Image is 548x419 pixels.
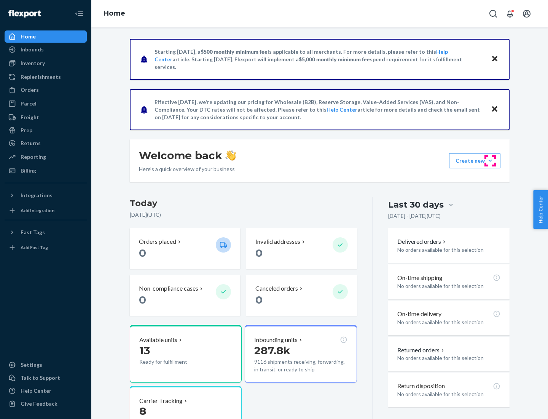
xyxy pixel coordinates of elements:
[139,358,210,366] p: Ready for fulfillment
[8,10,41,18] img: Flexport logo
[254,336,298,344] p: Inbounding units
[245,325,357,383] button: Inbounding units287.8k9116 shipments receiving, forwarding, in transit, or ready to ship
[130,228,240,269] button: Orders placed 0
[139,344,150,357] span: 13
[255,237,300,246] p: Invalid addresses
[397,282,500,290] p: No orders available for this selection
[21,86,39,94] div: Orders
[388,199,444,211] div: Last 30 days
[397,237,447,246] button: Delivered orders
[21,114,39,121] div: Freight
[486,6,501,21] button: Open Search Box
[246,228,357,269] button: Invalid addresses 0
[21,244,48,251] div: Add Fast Tag
[21,33,36,40] div: Home
[21,229,45,236] div: Fast Tags
[254,344,290,357] span: 287.8k
[139,336,177,344] p: Available units
[255,293,263,306] span: 0
[21,59,45,67] div: Inventory
[21,126,32,134] div: Prep
[299,56,370,62] span: $5,000 monthly minimum fee
[397,246,500,254] p: No orders available for this selection
[139,405,146,417] span: 8
[388,212,441,220] p: [DATE] - [DATE] ( UTC )
[397,346,446,355] button: Returned orders
[5,226,87,238] button: Fast Tags
[5,165,87,177] a: Billing
[5,30,87,43] a: Home
[21,374,60,382] div: Talk to Support
[139,237,176,246] p: Orders placed
[5,205,87,217] a: Add Integration
[490,104,500,115] button: Close
[5,398,87,410] button: Give Feedback
[5,57,87,69] a: Inventory
[5,137,87,149] a: Returns
[21,73,61,81] div: Replenishments
[139,284,198,293] p: Non-compliance cases
[130,275,240,316] button: Non-compliance cases 0
[155,48,484,71] p: Starting [DATE], a is applicable to all merchants. For more details, please refer to this article...
[255,246,263,259] span: 0
[5,189,87,202] button: Integrations
[5,43,87,56] a: Inbounds
[21,100,37,107] div: Parcel
[72,6,87,21] button: Close Navigation
[5,241,87,254] a: Add Fast Tag
[397,382,445,390] p: Return disposition
[104,9,125,18] a: Home
[397,273,443,282] p: On-time shipping
[246,275,357,316] button: Canceled orders 0
[490,54,500,65] button: Close
[139,149,236,162] h1: Welcome back
[130,211,357,219] p: [DATE] ( UTC )
[519,6,534,21] button: Open account menu
[5,124,87,136] a: Prep
[225,150,236,161] img: hand-wave emoji
[327,106,357,113] a: Help Center
[21,192,53,199] div: Integrations
[5,98,87,110] a: Parcel
[397,318,500,326] p: No orders available for this selection
[5,151,87,163] a: Reporting
[21,46,44,53] div: Inbounds
[21,153,46,161] div: Reporting
[155,98,484,121] p: Effective [DATE], we're updating our pricing for Wholesale (B2B), Reserve Storage, Value-Added Se...
[21,400,57,408] div: Give Feedback
[21,361,42,369] div: Settings
[397,310,441,318] p: On-time delivery
[5,71,87,83] a: Replenishments
[255,284,298,293] p: Canceled orders
[397,354,500,362] p: No orders available for this selection
[5,111,87,123] a: Freight
[397,390,500,398] p: No orders available for this selection
[254,358,347,373] p: 9116 shipments receiving, forwarding, in transit, or ready to ship
[139,246,146,259] span: 0
[502,6,518,21] button: Open notifications
[97,3,131,25] ol: breadcrumbs
[21,139,41,147] div: Returns
[5,385,87,397] a: Help Center
[201,48,268,55] span: $500 monthly minimum fee
[139,165,236,173] p: Here’s a quick overview of your business
[533,190,548,229] button: Help Center
[21,387,51,395] div: Help Center
[449,153,500,168] button: Create new
[130,325,242,383] button: Available units13Ready for fulfillment
[139,293,146,306] span: 0
[21,207,54,214] div: Add Integration
[5,84,87,96] a: Orders
[139,397,183,405] p: Carrier Tracking
[5,359,87,371] a: Settings
[21,167,36,174] div: Billing
[130,197,357,209] h3: Today
[5,372,87,384] a: Talk to Support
